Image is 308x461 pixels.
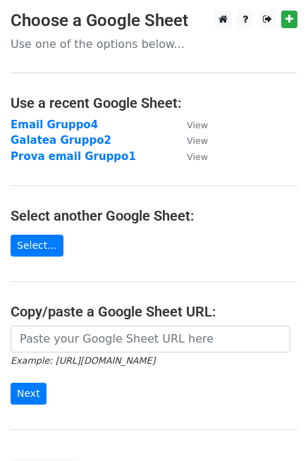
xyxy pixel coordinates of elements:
p: Use one of the options below... [11,37,297,51]
a: View [173,134,208,147]
a: Galatea Gruppo2 [11,134,111,147]
a: Email Gruppo4 [11,118,98,131]
h3: Choose a Google Sheet [11,11,297,31]
a: View [173,118,208,131]
a: View [173,150,208,163]
a: Select... [11,235,63,257]
small: View [187,152,208,162]
a: Prova email Gruppo1 [11,150,136,163]
small: View [187,120,208,130]
input: Paste your Google Sheet URL here [11,326,290,352]
small: Example: [URL][DOMAIN_NAME] [11,355,155,366]
h4: Copy/paste a Google Sheet URL: [11,303,297,320]
h4: Use a recent Google Sheet: [11,94,297,111]
small: View [187,135,208,146]
input: Next [11,383,47,405]
h4: Select another Google Sheet: [11,207,297,224]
